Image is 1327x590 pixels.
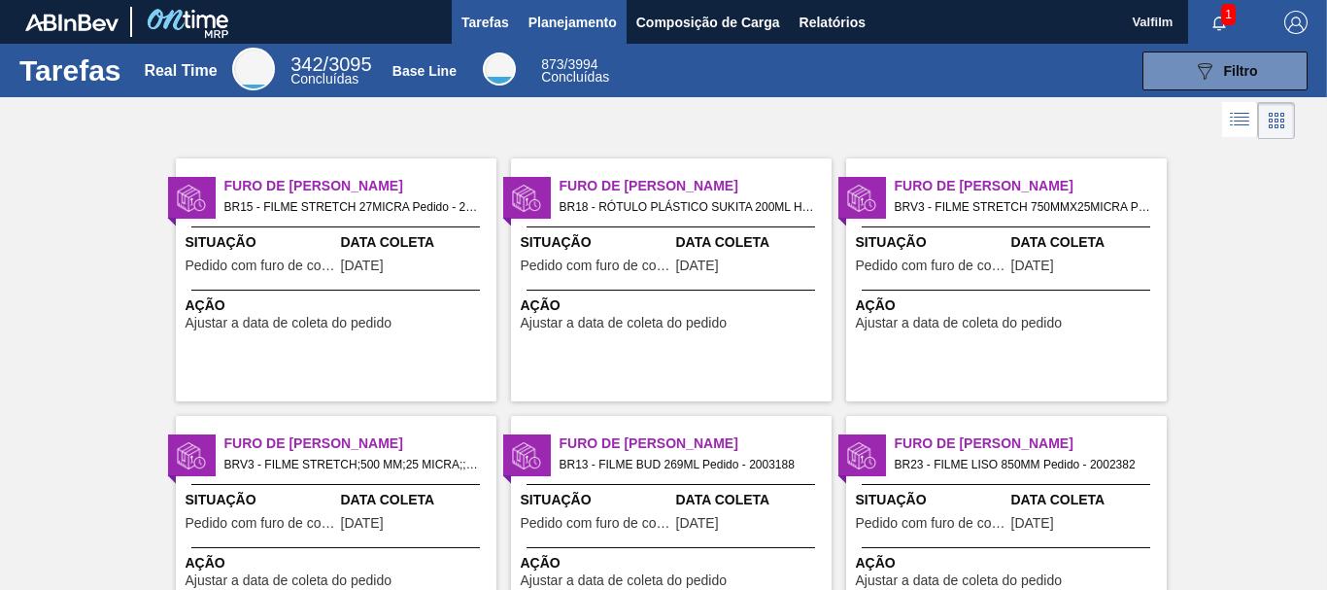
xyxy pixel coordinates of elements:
[856,295,1162,316] span: Ação
[895,434,1167,454] span: Furo de Coleta
[1258,102,1295,139] div: Visão em Cards
[186,259,336,273] span: Pedido com furo de coleta
[1188,9,1250,36] button: Notificações
[290,56,371,86] div: Real Time
[895,196,1151,218] span: BRV3 - FILME STRETCH 750MMX25MICRA Pedido - 1998317
[224,196,481,218] span: BR15 - FILME STRETCH 27MICRA Pedido - 2001733
[1224,63,1258,79] span: Filtro
[541,56,563,72] span: 873
[186,573,392,588] span: Ajustar a data de coleta do pedido
[341,516,384,531] span: 02/09/2025
[25,14,119,31] img: TNhmsLtSVTkK8tSr43FrP2fwEKptu5GPRR3wAAAABJRU5ErkJggg==
[186,553,492,573] span: Ação
[1011,259,1054,273] span: 03/09/2025
[224,176,496,196] span: Furo de Coleta
[541,56,597,72] span: / 3994
[512,441,541,470] img: status
[186,316,392,330] span: Ajustar a data de coleta do pedido
[676,232,827,253] span: Data Coleta
[341,232,492,253] span: Data Coleta
[856,516,1006,531] span: Pedido com furo de coleta
[856,573,1063,588] span: Ajustar a data de coleta do pedido
[341,259,384,273] span: 06/09/2025
[290,53,371,75] span: / 3095
[1142,52,1308,90] button: Filtro
[232,48,275,90] div: Real Time
[186,516,336,531] span: Pedido com furo de coleta
[290,71,358,87] span: Concluídas
[636,11,780,34] span: Composição de Carga
[521,295,827,316] span: Ação
[541,58,609,84] div: Base Line
[224,434,496,454] span: Furo de Coleta
[856,490,1006,510] span: Situação
[676,516,719,531] span: 07/09/2025
[1222,102,1258,139] div: Visão em Lista
[521,553,827,573] span: Ação
[676,490,827,510] span: Data Coleta
[19,59,121,82] h1: Tarefas
[177,441,206,470] img: status
[461,11,509,34] span: Tarefas
[676,259,719,273] span: 08/09/2025
[521,490,671,510] span: Situação
[186,490,336,510] span: Situação
[541,69,609,85] span: Concluídas
[895,176,1167,196] span: Furo de Coleta
[856,259,1006,273] span: Pedido com furo de coleta
[856,553,1162,573] span: Ação
[224,454,481,475] span: BRV3 - FILME STRETCH;500 MM;25 MICRA;;FILMESTRE Pedido - 1998298
[856,232,1006,253] span: Situação
[512,184,541,213] img: status
[1011,490,1162,510] span: Data Coleta
[1011,516,1054,531] span: 07/09/2025
[560,434,832,454] span: Furo de Coleta
[847,441,876,470] img: status
[521,259,671,273] span: Pedido com furo de coleta
[1284,11,1308,34] img: Logout
[521,232,671,253] span: Situação
[341,490,492,510] span: Data Coleta
[521,516,671,531] span: Pedido com furo de coleta
[290,53,323,75] span: 342
[856,316,1063,330] span: Ajustar a data de coleta do pedido
[1221,4,1236,25] span: 1
[895,454,1151,475] span: BR23 - FILME LISO 850MM Pedido - 2002382
[483,52,516,86] div: Base Line
[560,196,816,218] span: BR18 - RÓTULO PLÁSTICO SUKITA 200ML H Pedido - 2002630
[392,63,457,79] div: Base Line
[528,11,617,34] span: Planejamento
[560,454,816,475] span: BR13 - FILME BUD 269ML Pedido - 2003188
[521,316,728,330] span: Ajustar a data de coleta do pedido
[144,62,217,80] div: Real Time
[186,295,492,316] span: Ação
[186,232,336,253] span: Situação
[847,184,876,213] img: status
[521,573,728,588] span: Ajustar a data de coleta do pedido
[177,184,206,213] img: status
[1011,232,1162,253] span: Data Coleta
[560,176,832,196] span: Furo de Coleta
[800,11,866,34] span: Relatórios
